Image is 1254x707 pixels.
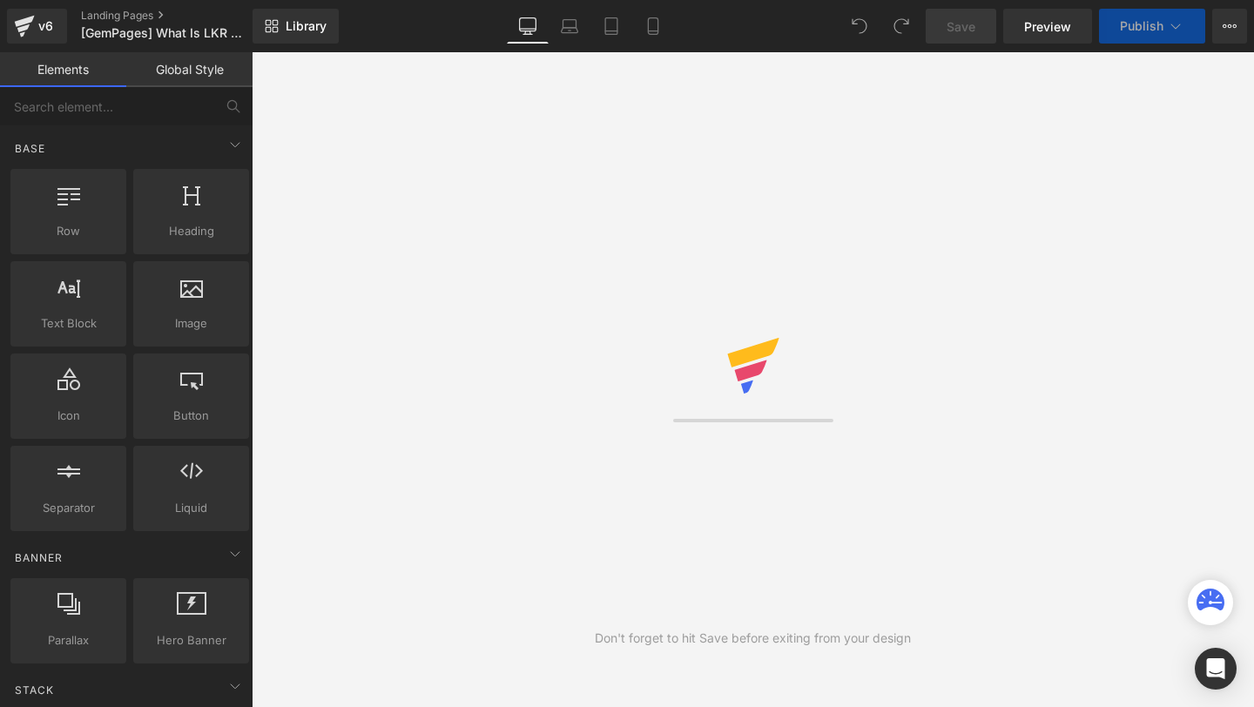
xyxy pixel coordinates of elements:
[1212,9,1247,44] button: More
[126,52,253,87] a: Global Style
[1003,9,1092,44] a: Preview
[81,9,281,23] a: Landing Pages
[947,17,975,36] span: Save
[138,631,244,650] span: Hero Banner
[507,9,549,44] a: Desktop
[549,9,590,44] a: Laptop
[16,631,121,650] span: Parallax
[138,407,244,425] span: Button
[253,9,339,44] a: New Library
[842,9,877,44] button: Undo
[13,140,47,157] span: Base
[16,222,121,240] span: Row
[138,314,244,333] span: Image
[16,499,121,517] span: Separator
[13,682,56,698] span: Stack
[81,26,248,40] span: [GemPages] What Is LKR Advertorial
[7,9,67,44] a: v6
[13,549,64,566] span: Banner
[35,15,57,37] div: v6
[16,314,121,333] span: Text Block
[884,9,919,44] button: Redo
[138,222,244,240] span: Heading
[590,9,632,44] a: Tablet
[1099,9,1205,44] button: Publish
[632,9,674,44] a: Mobile
[1024,17,1071,36] span: Preview
[595,629,911,648] div: Don't forget to hit Save before exiting from your design
[1195,648,1237,690] div: Open Intercom Messenger
[286,18,327,34] span: Library
[138,499,244,517] span: Liquid
[1120,19,1163,33] span: Publish
[16,407,121,425] span: Icon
